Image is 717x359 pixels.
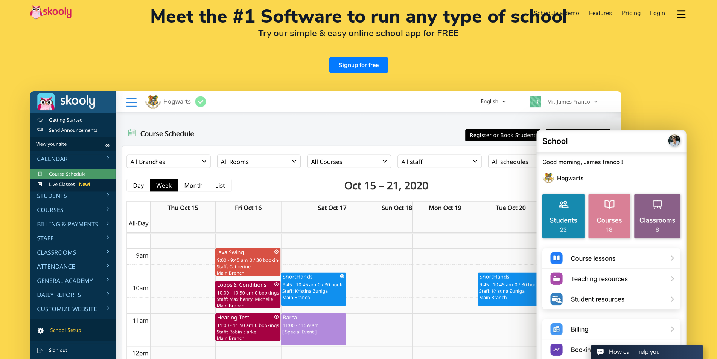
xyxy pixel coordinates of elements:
a: Pricing [617,7,645,19]
a: Features [584,7,617,19]
span: Pricing [622,9,641,17]
span: Login [650,9,665,17]
img: Skooly [30,5,72,20]
a: Schedule a demo [529,7,585,19]
a: Signup for free [329,57,388,73]
h2: Try our simple & easy online school app for FREE [30,27,687,39]
button: dropdown menu [676,5,687,23]
a: Login [645,7,670,19]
